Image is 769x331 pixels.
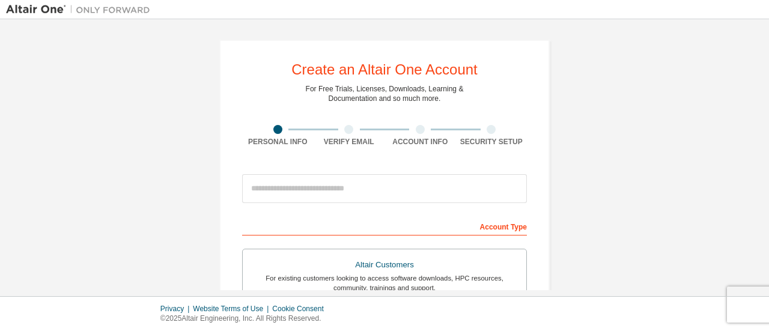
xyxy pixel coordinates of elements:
[160,304,193,314] div: Privacy
[242,216,527,235] div: Account Type
[314,137,385,147] div: Verify Email
[291,62,478,77] div: Create an Altair One Account
[250,273,519,293] div: For existing customers looking to access software downloads, HPC resources, community, trainings ...
[6,4,156,16] img: Altair One
[384,137,456,147] div: Account Info
[193,304,272,314] div: Website Terms of Use
[306,84,464,103] div: For Free Trials, Licenses, Downloads, Learning & Documentation and so much more.
[250,257,519,273] div: Altair Customers
[242,137,314,147] div: Personal Info
[160,314,331,324] p: © 2025 Altair Engineering, Inc. All Rights Reserved.
[272,304,330,314] div: Cookie Consent
[456,137,527,147] div: Security Setup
